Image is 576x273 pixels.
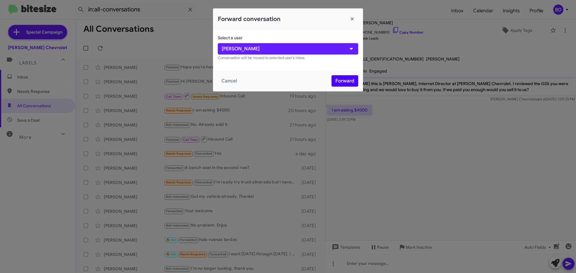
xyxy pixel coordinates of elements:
[222,45,259,52] span: [PERSON_NAME]
[218,55,305,60] small: Conversation will be moved to selected user's inbox.
[218,14,280,24] h2: Forward conversation
[218,76,241,86] button: Cancel
[218,35,358,41] p: Select a user
[346,13,358,25] button: Close
[218,43,358,55] button: [PERSON_NAME]
[331,75,358,87] button: Forward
